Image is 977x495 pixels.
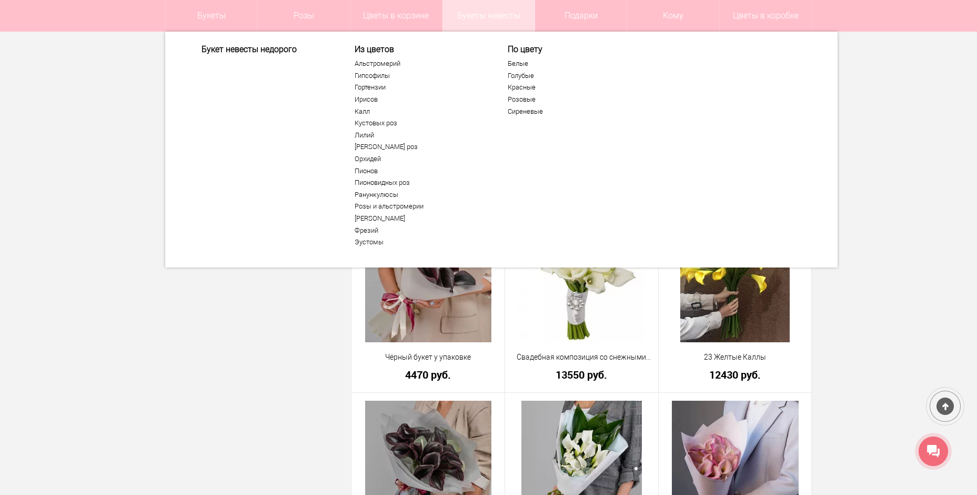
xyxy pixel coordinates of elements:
[355,83,484,92] a: Гортензии
[355,155,484,163] a: Орхидей
[666,352,805,363] a: 23 Желтые Каллы
[359,352,498,363] a: Чёрный букет у упаковке
[355,131,484,140] a: Лилий
[508,107,637,116] a: Сиреневые
[508,72,637,80] a: Голубые
[518,216,644,342] img: Свадебная композиция со снежными каллами
[355,214,484,223] a: [PERSON_NAME]
[355,167,484,175] a: Пионов
[355,119,484,127] a: Кустовых роз
[355,143,484,151] a: [PERSON_NAME] роз
[355,238,484,246] a: Эустомы
[512,352,651,363] a: Свадебная композиция со снежными каллами
[355,179,484,187] a: Пионовидных роз
[355,226,484,235] a: Фрезий
[355,202,484,211] a: Розы и альстромерии
[355,191,484,199] a: Ранункулюсы
[666,369,805,380] a: 12430 руб.
[202,44,331,54] a: Букет невесты недорого
[512,369,651,380] a: 13550 руб.
[359,369,498,380] a: 4470 руб.
[355,60,484,68] a: Альстромерий
[680,216,790,342] img: 23 Желтые Каллы
[355,107,484,116] a: Калл
[355,72,484,80] a: Гипсофилы
[355,95,484,104] a: Ирисов
[508,83,637,92] a: Красные
[365,216,491,342] img: Чёрный букет у упаковке
[355,44,484,54] span: Из цветов
[508,44,637,54] span: По цвету
[508,60,637,68] a: Белые
[508,95,637,104] a: Розовые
